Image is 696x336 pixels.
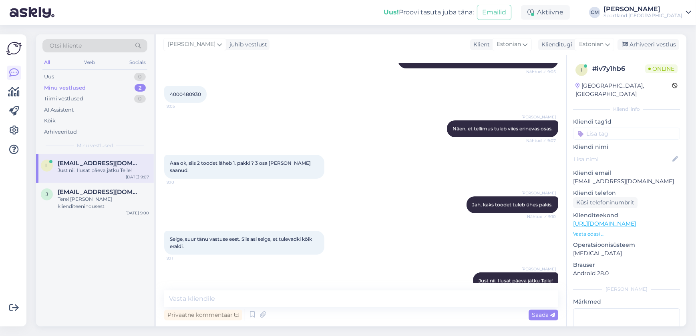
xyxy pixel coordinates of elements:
[526,214,556,220] span: Nähtud ✓ 9:10
[521,114,556,120] span: [PERSON_NAME]
[521,5,570,20] div: Aktiivne
[573,269,680,278] p: Android 28.0
[46,162,48,168] span: l
[44,95,83,103] div: Tiimi vestlused
[573,220,636,227] a: [URL][DOMAIN_NAME]
[453,126,553,132] span: Näen, et tellimus tuleb viies erinevas osas.
[603,6,691,19] a: [PERSON_NAME]Sportland [GEOGRAPHIC_DATA]
[58,167,149,174] div: Just nii. Ilusat päeva jätku Teile!
[538,40,572,49] div: Klienditugi
[573,298,680,306] p: Märkmed
[589,7,600,18] div: CM
[83,57,97,68] div: Web
[573,169,680,177] p: Kliendi email
[603,12,682,19] div: Sportland [GEOGRAPHIC_DATA]
[170,236,313,249] span: Selge, suur tänu vastuse eest. Siis asi selge, et tulevadki kõik eraldi.
[44,73,54,81] div: Uus
[170,160,312,173] span: Aaa ok, siis 2 toodet läheb 1. pakki ? 3 osa [PERSON_NAME] saanud.
[167,103,197,109] span: 9:05
[226,40,267,49] div: juhib vestlust
[472,202,553,208] span: Jah, kaks toodet tuleb ühes pakis.
[497,40,521,49] span: Estonian
[573,286,680,293] div: [PERSON_NAME]
[592,64,645,74] div: # iv7y1hb6
[77,142,113,149] span: Minu vestlused
[579,40,603,49] span: Estonian
[44,84,86,92] div: Minu vestlused
[573,155,671,164] input: Lisa nimi
[526,138,556,144] span: Nähtud ✓ 9:07
[573,241,680,249] p: Operatsioonisüsteem
[50,42,82,50] span: Otsi kliente
[573,261,680,269] p: Brauser
[135,84,146,92] div: 2
[128,57,147,68] div: Socials
[134,73,146,81] div: 0
[168,40,215,49] span: [PERSON_NAME]
[134,95,146,103] div: 0
[573,118,680,126] p: Kliendi tag'id
[167,255,197,261] span: 9:11
[581,67,582,73] span: i
[573,189,680,197] p: Kliendi telefon
[384,8,474,17] div: Proovi tasuta juba täna:
[645,64,678,73] span: Online
[384,8,399,16] b: Uus!
[58,196,149,210] div: Tere! [PERSON_NAME] klienditeenindusest
[58,160,141,167] span: lenne.olbri@mail.ee
[573,249,680,258] p: [MEDICAL_DATA]
[573,128,680,140] input: Lisa tag
[618,39,679,50] div: Arhiveeri vestlus
[167,179,197,185] span: 9:10
[573,197,638,208] div: Küsi telefoninumbrit
[44,117,56,125] div: Kõik
[521,190,556,196] span: [PERSON_NAME]
[521,266,556,272] span: [PERSON_NAME]
[470,40,490,49] div: Klient
[125,210,149,216] div: [DATE] 9:00
[477,5,511,20] button: Emailid
[42,57,52,68] div: All
[170,91,201,97] span: 4000480930
[44,128,77,136] div: Arhiveeritud
[573,177,680,186] p: [EMAIL_ADDRESS][DOMAIN_NAME]
[532,311,555,318] span: Saada
[526,69,556,75] span: Nähtud ✓ 9:05
[479,278,553,284] span: Just nii. Ilusat päeva jätku Teile!
[6,41,22,56] img: Askly Logo
[575,82,672,98] div: [GEOGRAPHIC_DATA], [GEOGRAPHIC_DATA]
[603,6,682,12] div: [PERSON_NAME]
[573,106,680,113] div: Kliendi info
[46,191,48,197] span: j
[58,188,141,196] span: julesik17@mail.ee
[126,174,149,180] div: [DATE] 9:07
[573,211,680,220] p: Klienditeekond
[44,106,74,114] div: AI Assistent
[573,143,680,151] p: Kliendi nimi
[164,310,242,320] div: Privaatne kommentaar
[573,230,680,238] p: Vaata edasi ...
